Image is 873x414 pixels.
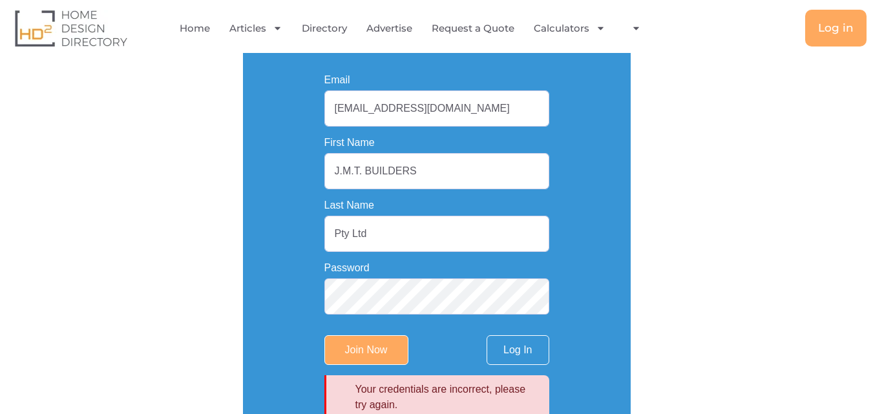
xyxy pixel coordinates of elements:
a: Calculators [534,14,605,43]
a: Request a Quote [432,14,514,43]
li: Your credentials are incorrect, please try again. [355,382,540,413]
input: Join Now [324,335,408,365]
a: Directory [302,14,347,43]
a: Log in [805,10,867,47]
a: Articles [229,14,282,43]
span: Log in [818,23,854,34]
label: Password [324,263,370,273]
label: First Name [324,138,375,148]
a: Advertise [366,14,412,43]
input: Email [324,90,549,127]
a: Log In [487,335,549,365]
label: Email [324,75,350,85]
label: Last Name [324,200,374,211]
nav: Menu [178,14,651,43]
a: Home [180,14,210,43]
